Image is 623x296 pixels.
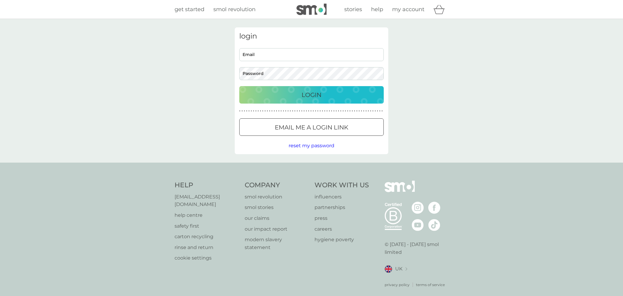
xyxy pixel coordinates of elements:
[315,181,369,190] h4: Work With Us
[392,5,424,14] a: my account
[310,110,311,113] p: ●
[294,110,296,113] p: ●
[246,110,247,113] p: ●
[392,6,424,13] span: my account
[333,110,335,113] p: ●
[275,123,348,132] p: Email me a login link
[255,110,256,113] p: ●
[385,265,392,273] img: UK flag
[283,110,284,113] p: ●
[371,5,383,14] a: help
[377,110,378,113] p: ●
[347,110,348,113] p: ●
[405,267,407,271] img: select a new location
[327,110,328,113] p: ●
[175,233,239,241] a: carton recycling
[345,110,346,113] p: ●
[175,181,239,190] h4: Help
[317,110,318,113] p: ●
[213,6,256,13] span: smol revolution
[363,110,364,113] p: ●
[301,110,302,113] p: ●
[297,110,298,113] p: ●
[382,110,383,113] p: ●
[213,5,256,14] a: smol revolution
[315,204,369,211] a: partnerships
[344,5,362,14] a: stories
[289,143,334,148] span: reset my password
[331,110,332,113] p: ●
[315,214,369,222] p: press
[359,110,360,113] p: ●
[356,110,358,113] p: ●
[175,254,239,262] p: cookie settings
[344,6,362,13] span: stories
[265,110,266,113] p: ●
[267,110,268,113] p: ●
[365,110,367,113] p: ●
[428,219,440,231] img: visit the smol Tiktok page
[249,110,250,113] p: ●
[289,142,334,150] button: reset my password
[239,32,384,41] h3: login
[313,110,314,113] p: ●
[385,241,449,256] p: © [DATE] - [DATE] smol limited
[370,110,371,113] p: ●
[329,110,330,113] p: ●
[299,110,300,113] p: ●
[296,4,327,15] img: smol
[412,219,424,231] img: visit the smol Youtube page
[302,90,321,100] p: Login
[395,265,402,273] span: UK
[274,110,275,113] p: ●
[251,110,252,113] p: ●
[175,244,239,251] a: rinse and return
[253,110,254,113] p: ●
[292,110,293,113] p: ●
[308,110,309,113] p: ●
[244,110,245,113] p: ●
[368,110,369,113] p: ●
[281,110,282,113] p: ●
[379,110,380,113] p: ●
[175,6,204,13] span: get started
[338,110,339,113] p: ●
[349,110,351,113] p: ●
[315,236,369,244] a: hygiene poverty
[342,110,344,113] p: ●
[433,3,448,15] div: basket
[245,225,309,233] a: our impact report
[239,86,384,104] button: Login
[242,110,243,113] p: ●
[304,110,305,113] p: ●
[372,110,373,113] p: ●
[269,110,270,113] p: ●
[278,110,280,113] p: ●
[245,236,309,251] a: modern slavery statement
[285,110,287,113] p: ●
[315,193,369,201] a: influencers
[371,6,383,13] span: help
[175,211,239,219] a: help centre
[340,110,342,113] p: ●
[416,282,445,288] a: terms of service
[336,110,337,113] p: ●
[262,110,263,113] p: ●
[287,110,289,113] p: ●
[315,225,369,233] a: careers
[175,222,239,230] a: safety first
[260,110,261,113] p: ●
[175,193,239,208] a: [EMAIL_ADDRESS][DOMAIN_NAME]
[385,181,415,201] img: smol
[354,110,355,113] p: ●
